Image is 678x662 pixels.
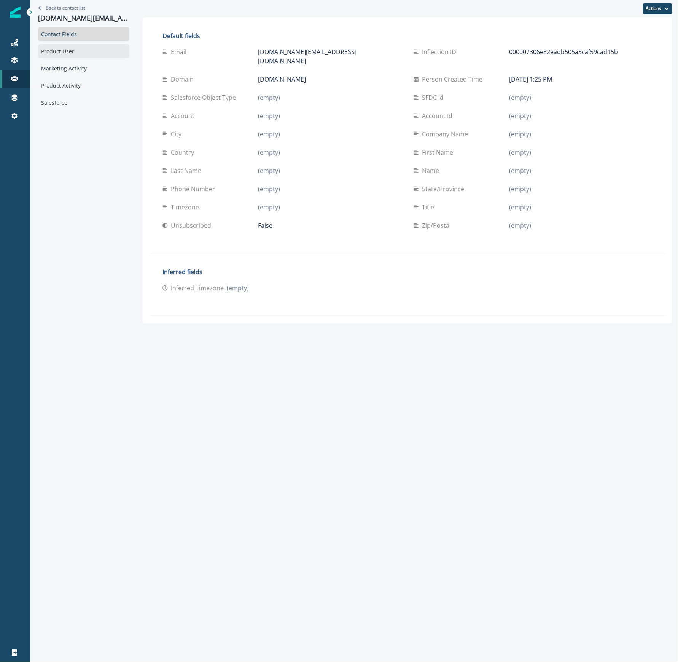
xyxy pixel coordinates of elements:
[258,47,401,66] p: [DOMAIN_NAME][EMAIL_ADDRESS][DOMAIN_NAME]
[422,221,454,230] p: Zip/Postal
[38,14,129,22] p: [DOMAIN_NAME][EMAIL_ADDRESS][DOMAIN_NAME]
[422,75,485,84] p: Person Created Time
[46,5,85,11] p: Back to contact list
[509,75,552,84] p: [DATE] 1:25 PM
[171,75,197,84] p: Domain
[422,93,447,102] p: SFDC Id
[227,283,249,293] p: (empty)
[509,221,531,230] p: (empty)
[258,166,280,175] p: (empty)
[258,203,280,212] p: (empty)
[422,148,456,157] p: First Name
[162,269,496,276] h2: Inferred fields
[258,221,272,230] p: False
[422,47,459,56] p: Inflection ID
[162,32,653,40] h2: Default fields
[509,111,531,120] p: (empty)
[509,184,531,193] p: (empty)
[509,148,531,157] p: (empty)
[171,283,227,293] p: Inferred timezone
[171,111,197,120] p: Account
[509,130,531,139] p: (empty)
[643,3,672,14] button: Actions
[509,166,531,175] p: (empty)
[38,27,129,41] div: Contact Fields
[38,5,85,11] button: Go back
[258,75,306,84] p: [DOMAIN_NAME]
[171,148,197,157] p: Country
[258,111,280,120] p: (empty)
[171,130,185,139] p: City
[509,93,531,102] p: (empty)
[258,148,280,157] p: (empty)
[171,203,202,212] p: Timezone
[171,166,204,175] p: Last Name
[422,111,455,120] p: Account Id
[38,44,129,58] div: Product User
[171,184,218,193] p: Phone Number
[422,184,467,193] p: State/Province
[171,93,239,102] p: Salesforce Object Type
[171,221,214,230] p: Unsubscribed
[422,203,437,212] p: Title
[38,61,129,75] div: Marketing Activity
[258,184,280,193] p: (empty)
[258,130,280,139] p: (empty)
[38,96,129,110] div: Salesforce
[10,7,21,18] img: Inflection
[422,166,442,175] p: Name
[258,93,280,102] p: (empty)
[171,47,189,56] p: Email
[509,203,531,212] p: (empty)
[509,47,618,56] p: 000007306e82eadb505a3caf59cad15b
[38,78,129,93] div: Product Activity
[422,130,471,139] p: Company Name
